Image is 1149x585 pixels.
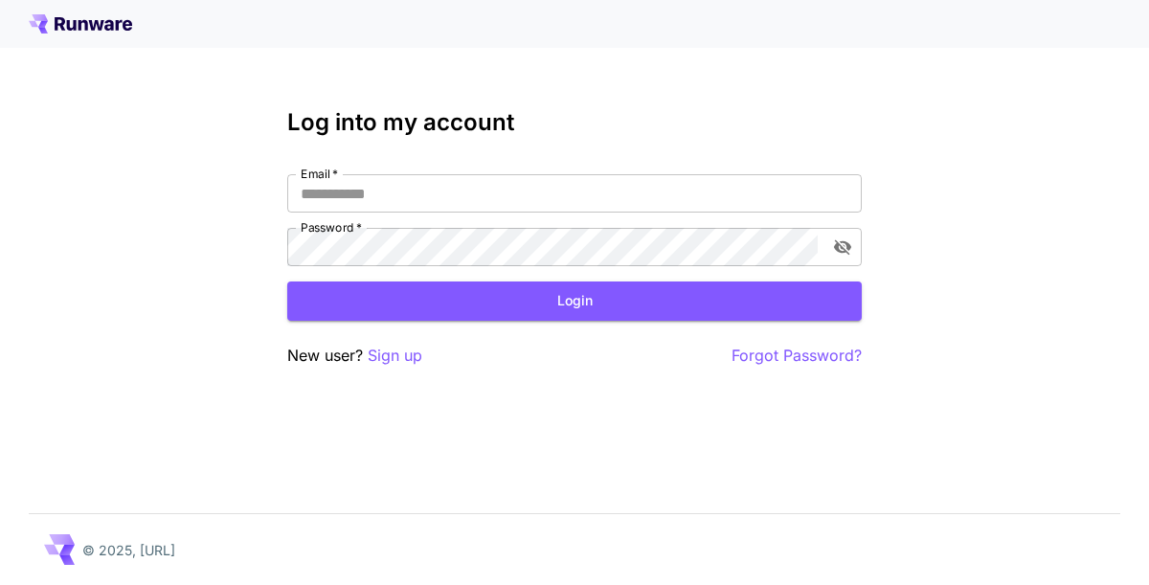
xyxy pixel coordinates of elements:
button: toggle password visibility [825,230,860,264]
p: © 2025, [URL] [82,540,175,560]
button: Login [287,281,862,321]
h3: Log into my account [287,109,862,136]
p: New user? [287,344,422,368]
button: Sign up [368,344,422,368]
label: Email [301,166,338,182]
label: Password [301,219,362,236]
button: Forgot Password? [732,344,862,368]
